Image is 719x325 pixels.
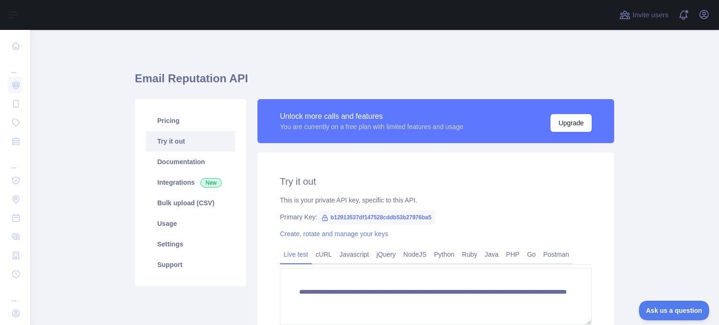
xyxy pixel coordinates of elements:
h1: Email Reputation API [135,71,614,94]
div: ... [7,56,22,75]
div: ... [7,152,22,170]
a: Documentation [146,152,235,172]
a: cURL [312,247,336,262]
a: NodeJS [399,247,430,262]
span: b12913537df147528cddb53b27976ba5 [317,210,435,224]
a: Ruby [458,247,481,262]
div: Unlock more calls and features [280,111,463,122]
a: Integrations New [146,172,235,193]
span: New [200,178,222,188]
iframe: Toggle Customer Support [639,301,710,320]
a: Java [481,247,503,262]
div: ... [7,284,22,303]
a: Settings [146,234,235,254]
button: Invite users [617,7,670,22]
h2: Try it out [280,175,592,188]
a: Try it out [146,131,235,152]
a: Support [146,254,235,275]
a: Postman [540,247,573,262]
div: Primary Key: [280,212,592,222]
a: Create, rotate and manage your keys [280,230,388,238]
div: This is your private API key, specific to this API. [280,195,592,205]
a: Go [523,247,540,262]
a: PHP [502,247,523,262]
button: Upgrade [550,114,592,132]
span: Invite users [632,10,668,21]
a: jQuery [373,247,399,262]
a: Pricing [146,110,235,131]
a: Python [430,247,458,262]
a: Bulk upload (CSV) [146,193,235,213]
a: Javascript [336,247,373,262]
a: Usage [146,213,235,234]
a: Live test [280,247,312,262]
div: You are currently on a free plan with limited features and usage [280,122,463,131]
